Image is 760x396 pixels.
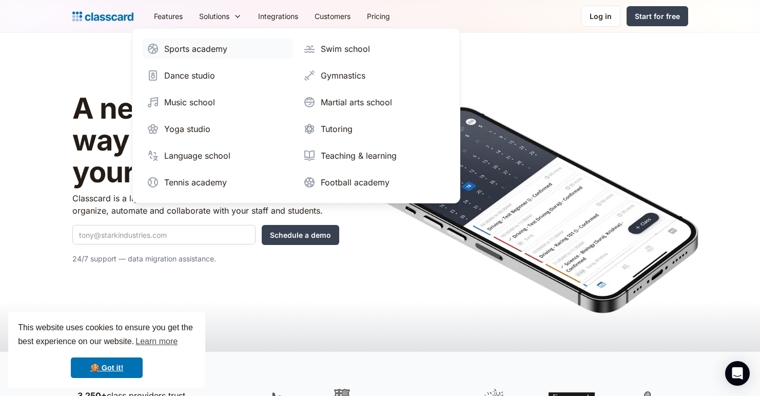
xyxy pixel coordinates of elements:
[143,39,293,59] a: Sports academy
[359,5,398,28] a: Pricing
[143,145,293,166] a: Language school
[199,11,229,22] div: Solutions
[250,5,306,28] a: Integrations
[143,65,293,86] a: Dance studio
[164,96,215,108] div: Music school
[321,96,392,108] div: Martial arts school
[143,172,293,193] a: Tennis academy
[299,65,450,86] a: Gymnastics
[143,119,293,139] a: Yoga studio
[299,119,450,139] a: Tutoring
[590,11,612,22] div: Log in
[72,225,339,245] form: Quick Demo Form
[132,28,460,203] nav: Solutions
[321,43,370,55] div: Swim school
[72,9,133,24] a: Logo
[321,176,389,188] div: Football academy
[299,145,450,166] a: Teaching & learning
[321,123,353,135] div: Tutoring
[627,6,688,26] a: Start for free
[164,149,230,162] div: Language school
[581,6,620,27] a: Log in
[134,334,179,349] a: learn more about cookies
[72,225,256,244] input: tony@starkindustries.com
[321,69,365,82] div: Gymnastics
[164,69,215,82] div: Dance studio
[72,253,339,265] p: 24/7 support — data migration assistance.
[8,312,205,388] div: cookieconsent
[18,322,196,349] span: This website uses cookies to ensure you get the best experience on our website.
[164,43,227,55] div: Sports academy
[725,361,750,386] div: Open Intercom Messenger
[635,11,680,22] div: Start for free
[146,5,191,28] a: Features
[164,176,227,188] div: Tennis academy
[72,192,339,217] p: Classcard is a lightweight replacement for your spreadsheets to organize, automate and collaborat...
[72,93,339,188] h1: A new, intelligent way to manage your students
[321,149,397,162] div: Teaching & learning
[299,39,450,59] a: Swim school
[299,92,450,112] a: Martial arts school
[143,92,293,112] a: Music school
[306,5,359,28] a: Customers
[191,5,250,28] div: Solutions
[71,357,143,378] a: dismiss cookie message
[164,123,210,135] div: Yoga studio
[262,225,339,245] input: Schedule a demo
[299,172,450,193] a: Football academy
